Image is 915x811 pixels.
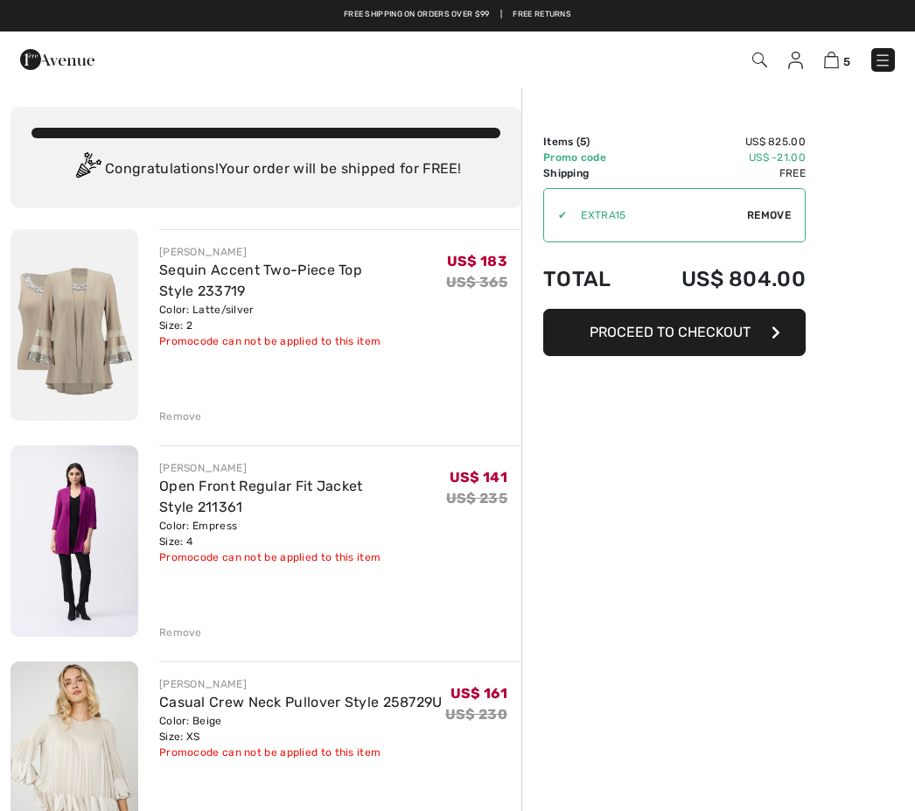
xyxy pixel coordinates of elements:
span: 5 [580,136,586,148]
span: US$ 161 [451,685,507,702]
div: Congratulations! Your order will be shipped for FREE! [31,152,500,187]
span: Proceed to Checkout [590,324,751,340]
s: US$ 235 [446,490,507,507]
a: 5 [824,49,850,70]
a: Free shipping on orders over $99 [344,9,490,21]
span: 5 [843,55,850,68]
img: Sequin Accent Two-Piece Top Style 233719 [10,229,138,421]
input: Promo code [567,189,747,241]
div: ✔ [544,207,567,223]
a: Sequin Accent Two-Piece Top Style 233719 [159,262,362,299]
span: Remove [747,207,791,223]
img: 1ère Avenue [20,42,94,77]
div: [PERSON_NAME] [159,460,446,476]
a: 1ère Avenue [20,50,94,66]
td: Items ( ) [543,134,636,150]
td: Free [636,165,806,181]
div: Promocode can not be applied to this item [159,745,443,760]
s: US$ 365 [446,274,507,290]
div: Color: Beige Size: XS [159,713,443,745]
a: Casual Crew Neck Pullover Style 258729U [159,694,443,710]
img: Menu [874,52,891,69]
div: Remove [159,625,202,640]
td: US$ 804.00 [636,249,806,309]
div: Promocode can not be applied to this item [159,333,446,349]
img: Congratulation2.svg [70,152,105,187]
div: Remove [159,409,202,424]
td: Total [543,249,636,309]
span: US$ 141 [450,469,507,486]
div: [PERSON_NAME] [159,244,446,260]
span: | [500,9,502,21]
img: Open Front Regular Fit Jacket Style 211361 [10,445,138,637]
div: Color: Latte/silver Size: 2 [159,302,446,333]
div: [PERSON_NAME] [159,676,443,692]
img: My Info [788,52,803,69]
td: Promo code [543,150,636,165]
td: Shipping [543,165,636,181]
img: Shopping Bag [824,52,839,68]
td: US$ 825.00 [636,134,806,150]
button: Proceed to Checkout [543,309,806,356]
span: US$ 183 [447,253,507,269]
div: Color: Empress Size: 4 [159,518,446,549]
img: Search [752,52,767,67]
s: US$ 230 [445,706,507,723]
a: Open Front Regular Fit Jacket Style 211361 [159,478,363,515]
div: Promocode can not be applied to this item [159,549,446,565]
a: Free Returns [513,9,571,21]
td: US$ -21.00 [636,150,806,165]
